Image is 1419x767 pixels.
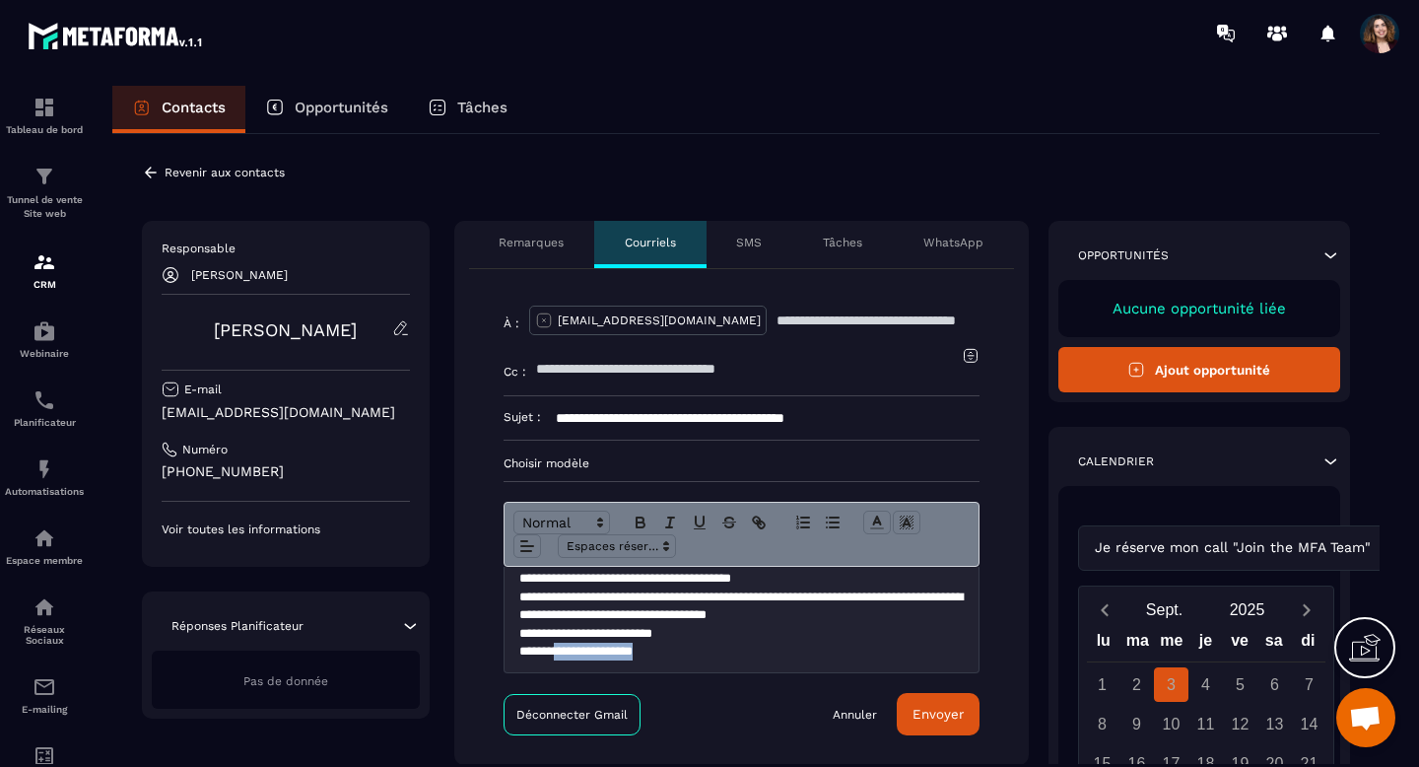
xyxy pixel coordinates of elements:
[5,348,84,359] p: Webinaire
[499,235,564,250] p: Remarques
[191,268,288,282] p: [PERSON_NAME]
[1376,537,1390,559] input: Search for option
[5,704,84,715] p: E-mailing
[923,235,983,250] p: WhatsApp
[1292,707,1326,741] div: 14
[243,674,328,688] span: Pas de donnée
[33,526,56,550] img: automations
[504,364,526,380] p: Cc :
[408,86,527,133] a: Tâches
[33,457,56,481] img: automations
[33,250,56,274] img: formation
[504,315,519,331] p: À :
[1206,593,1289,627] button: Open years overlay
[736,235,762,250] p: SMS
[112,86,245,133] a: Contacts
[1078,453,1154,469] p: Calendrier
[1289,596,1325,623] button: Next month
[171,618,304,634] p: Réponses Planificateur
[1336,688,1395,747] a: Ouvrir le chat
[1223,667,1257,702] div: 5
[5,417,84,428] p: Planificateur
[162,522,410,537] p: Voir toutes les informations
[245,86,408,133] a: Opportunités
[504,409,541,425] p: Sujet :
[5,581,84,661] a: social-networksocial-networkRéseaux Sociaux
[1154,707,1188,741] div: 10
[1119,667,1154,702] div: 2
[33,675,56,699] img: email
[5,279,84,290] p: CRM
[1119,707,1154,741] div: 9
[33,388,56,412] img: scheduler
[1188,707,1223,741] div: 11
[457,99,507,116] p: Tâches
[558,313,761,328] p: [EMAIL_ADDRESS][DOMAIN_NAME]
[184,382,222,397] p: E-mail
[504,455,980,471] p: Choisir modèle
[33,96,56,119] img: formation
[1188,667,1223,702] div: 4
[5,443,84,512] a: automationsautomationsAutomatisations
[5,236,84,305] a: formationformationCRM
[5,81,84,150] a: formationformationTableau de bord
[1154,667,1188,702] div: 3
[33,319,56,343] img: automations
[5,150,84,236] a: formationformationTunnel de vente Site web
[162,99,226,116] p: Contacts
[1257,667,1292,702] div: 6
[833,707,877,723] a: Annuler
[5,305,84,374] a: automationsautomationsWebinaire
[214,319,357,340] a: [PERSON_NAME]
[1223,707,1257,741] div: 12
[1091,537,1376,559] span: Je réserve mon call "Join the MFA Team"
[162,241,410,256] p: Responsable
[823,235,862,250] p: Tâches
[1078,300,1321,317] p: Aucune opportunité liée
[182,442,228,457] p: Numéro
[5,124,84,135] p: Tableau de bord
[5,193,84,221] p: Tunnel de vente Site web
[33,595,56,619] img: social-network
[5,624,84,646] p: Réseaux Sociaux
[504,694,641,735] a: Déconnecter Gmail
[1058,347,1341,392] button: Ajout opportunité
[1078,247,1169,263] p: Opportunités
[5,555,84,566] p: Espace membre
[1085,707,1119,741] div: 8
[1155,627,1189,662] div: me
[625,235,676,250] p: Courriels
[1120,627,1155,662] div: ma
[5,661,84,730] a: emailemailE-mailing
[1188,627,1223,662] div: je
[1292,667,1326,702] div: 7
[1086,627,1120,662] div: lu
[28,18,205,53] img: logo
[1123,593,1206,627] button: Open months overlay
[162,462,410,481] p: [PHONE_NUMBER]
[1256,627,1291,662] div: sa
[5,486,84,497] p: Automatisations
[1291,627,1325,662] div: di
[1223,627,1257,662] div: ve
[5,374,84,443] a: schedulerschedulerPlanificateur
[5,512,84,581] a: automationsautomationsEspace membre
[897,693,980,735] button: Envoyer
[33,165,56,188] img: formation
[1087,596,1123,623] button: Previous month
[165,166,285,179] p: Revenir aux contacts
[162,403,410,422] p: [EMAIL_ADDRESS][DOMAIN_NAME]
[1257,707,1292,741] div: 13
[295,99,388,116] p: Opportunités
[1085,667,1119,702] div: 1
